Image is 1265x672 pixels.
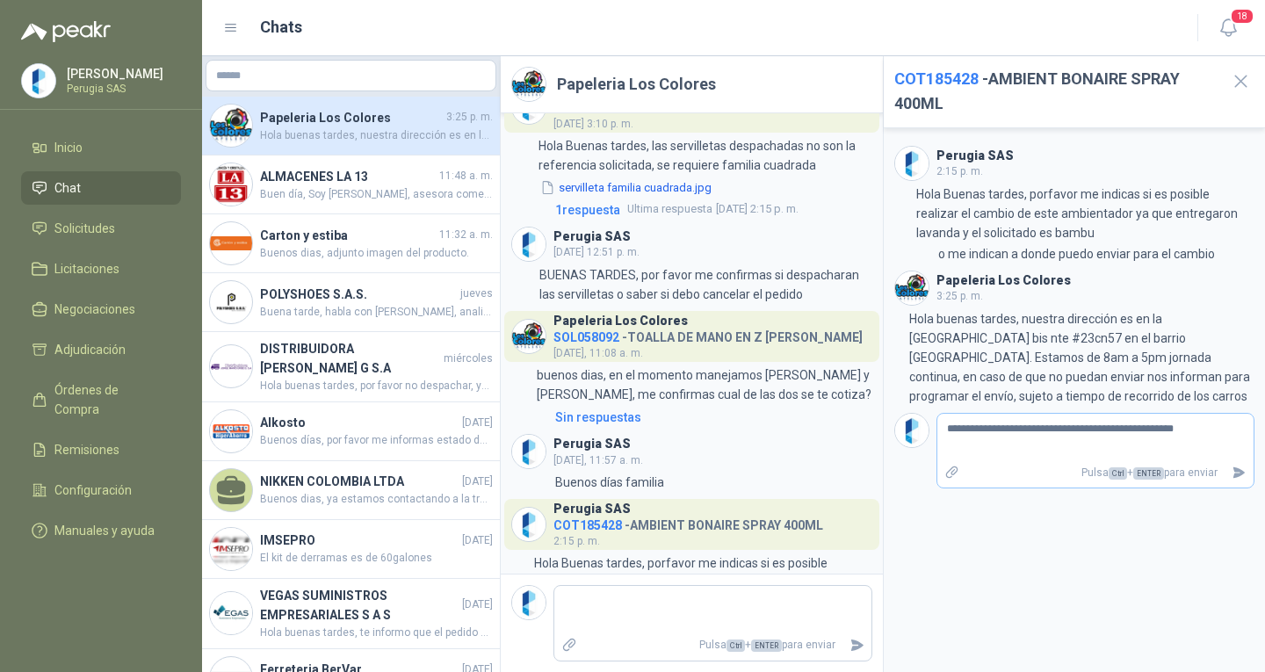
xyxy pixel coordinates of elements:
a: Negociaciones [21,293,181,326]
p: Perugia SAS [67,83,177,94]
h4: Alkosto [260,413,459,432]
span: Manuales y ayuda [54,521,155,540]
a: Sin respuestas [552,408,872,427]
h2: - AMBIENT BONAIRE SPRAY 400ML [894,67,1217,117]
span: [DATE] [462,596,493,613]
h3: Papeleria Los Colores [553,316,688,326]
a: Licitaciones [21,252,181,285]
span: 11:48 a. m. [439,168,493,184]
a: Inicio [21,131,181,164]
span: SOL058092 [553,330,619,344]
span: [DATE] 12:51 p. m. [553,246,640,258]
img: Company Logo [210,592,252,634]
span: [DATE] 2:15 p. m. [627,200,799,218]
img: Company Logo [512,435,546,468]
h4: - AMBIENT BONAIRE SPRAY 400ML [553,514,823,531]
a: Configuración [21,473,181,507]
p: Pulsa + para enviar [584,630,842,661]
a: Company LogoDISTRIBUIDORA [PERSON_NAME] G S.AmiércolesHola buenas tardes, por favor no despachar,... [202,332,500,402]
img: Company Logo [22,64,55,98]
a: Company LogoALMACENES LA 1311:48 a. m.Buen día, Soy [PERSON_NAME], asesora comercial [PERSON_NAME... [202,155,500,214]
span: Configuración [54,481,132,500]
p: Buenos días familia [555,473,664,492]
span: Hola buenas tardes, por favor no despachar, ya que se adjudico por error [260,378,493,394]
span: Remisiones [54,440,119,459]
div: Sin respuestas [555,408,641,427]
span: [DATE], 11:57 a. m. [553,454,643,466]
span: El kit de derramas es de 60galones [260,550,493,567]
a: Company LogoPapeleria Los Colores3:25 p. m.Hola buenas tardes, nuestra dirección es en la [GEOGRA... [202,97,500,155]
h3: Perugia SAS [936,151,1014,161]
h4: VEGAS SUMINISTROS EMPRESARIALES S A S [260,586,459,625]
span: jueves [460,285,493,302]
p: Hola buenas tardes, nuestra dirección es en la [GEOGRAPHIC_DATA] bis nte #23cn57 en el barrio [GE... [909,309,1254,406]
a: Company LogoAlkosto[DATE]Buenos días, por favor me informas estado de solicitud de cambio. [202,402,500,461]
span: [DATE] [462,473,493,490]
img: Company Logo [512,508,546,541]
span: 11:32 a. m. [439,227,493,243]
h4: DISTRIBUIDORA [PERSON_NAME] G S.A [260,339,440,378]
button: servilleta familia cuadrada.jpg [539,178,713,197]
img: Company Logo [512,228,546,261]
img: Company Logo [512,586,546,619]
span: Buena tarde, habla con [PERSON_NAME], analista comercial de POLYSHOES SA.S. Si requieren informac... [260,304,493,321]
p: Pulsa + para enviar [966,458,1225,488]
img: Company Logo [210,345,252,387]
label: Adjuntar archivos [554,630,584,661]
p: o me indican a donde puedo enviar para el cambio [938,244,1215,264]
a: NIKKEN COLOMBIA LTDA[DATE]Buenos dias, ya estamos contactando a la transportadora para revisar no... [202,461,500,520]
span: COT185428 [894,69,979,88]
span: Órdenes de Compra [54,380,164,419]
a: Company LogoCarton y estiba11:32 a. m.Buenos dias, adjunto imagen del producto. [202,214,500,273]
span: ENTER [751,639,782,652]
img: Company Logo [210,163,252,206]
h3: Papeleria Los Colores [936,276,1071,285]
span: [DATE], 11:08 a. m. [553,347,643,359]
a: Company LogoVEGAS SUMINISTROS EMPRESARIALES S A S[DATE]Hola buenas tardes, te informo que el pedi... [202,579,500,649]
span: Adjudicación [54,340,126,359]
a: Solicitudes [21,212,181,245]
span: Buenos dias, ya estamos contactando a la transportadora para revisar novedades. [260,491,493,508]
span: Ultima respuesta [627,200,712,218]
img: Company Logo [210,222,252,264]
span: miércoles [444,350,493,367]
h4: Carton y estiba [260,226,436,245]
span: 2:15 p. m. [553,535,600,547]
img: Company Logo [895,271,929,305]
a: Manuales y ayuda [21,514,181,547]
p: Hola Buenas tardes, porfavor me indicas si es posible realizar el cambio de este ambientador ya q... [916,184,1254,242]
span: Buenos días, por favor me informas estado de solicitud de cambio. [260,432,493,449]
span: ENTER [1133,467,1164,480]
span: [DATE] [462,532,493,549]
a: Company LogoPOLYSHOES S.A.S.juevesBuena tarde, habla con [PERSON_NAME], analista comercial de POL... [202,273,500,332]
h4: IMSEPRO [260,531,459,550]
h4: ALMACENES LA 13 [260,167,436,186]
p: buenos dias, en el momento manejamos [PERSON_NAME] y [PERSON_NAME], me confirmas cual de las dos ... [537,365,872,404]
span: 2:15 p. m. [936,165,983,177]
span: Chat [54,178,81,198]
span: 3:25 p. m. [446,109,493,126]
h1: Chats [260,15,302,40]
p: Hola Buenas tardes, porfavor me indicas si es posible realizar el cambio de este ambientador ya q... [534,553,872,611]
span: 18 [1230,8,1254,25]
img: Company Logo [895,147,929,180]
h3: Perugia SAS [553,504,631,514]
span: Hola buenas tardes, te informo que el pedido entregado el dia [PERSON_NAME][DATE], lo entregaron ... [260,625,493,641]
span: Hola buenas tardes, nuestra dirección es en la [GEOGRAPHIC_DATA] bis nte #23cn57 en el barrio [GE... [260,127,493,144]
p: Hola Buenas tardes, las servilletas despachadas no son la referencia solicitada, se requiere fami... [539,136,871,175]
span: Licitaciones [54,259,119,278]
p: [PERSON_NAME] [67,68,177,80]
button: Enviar [1225,458,1254,488]
img: Company Logo [210,410,252,452]
span: Ctrl [726,639,745,652]
img: Company Logo [210,281,252,323]
span: [DATE] 3:10 p. m. [553,118,633,130]
a: Órdenes de Compra [21,373,181,426]
span: Buen día, Soy [PERSON_NAME], asesora comercial [PERSON_NAME] y Cristalería La 13. Le comparto un ... [260,186,493,203]
a: Chat [21,171,181,205]
p: BUENAS TARDES, por favor me confirmas si despacharan las servilletas o saber si debo cancelar el ... [539,265,872,304]
span: Solicitudes [54,219,115,238]
img: Company Logo [895,414,929,447]
a: Adjudicación [21,333,181,366]
img: Logo peakr [21,21,111,42]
